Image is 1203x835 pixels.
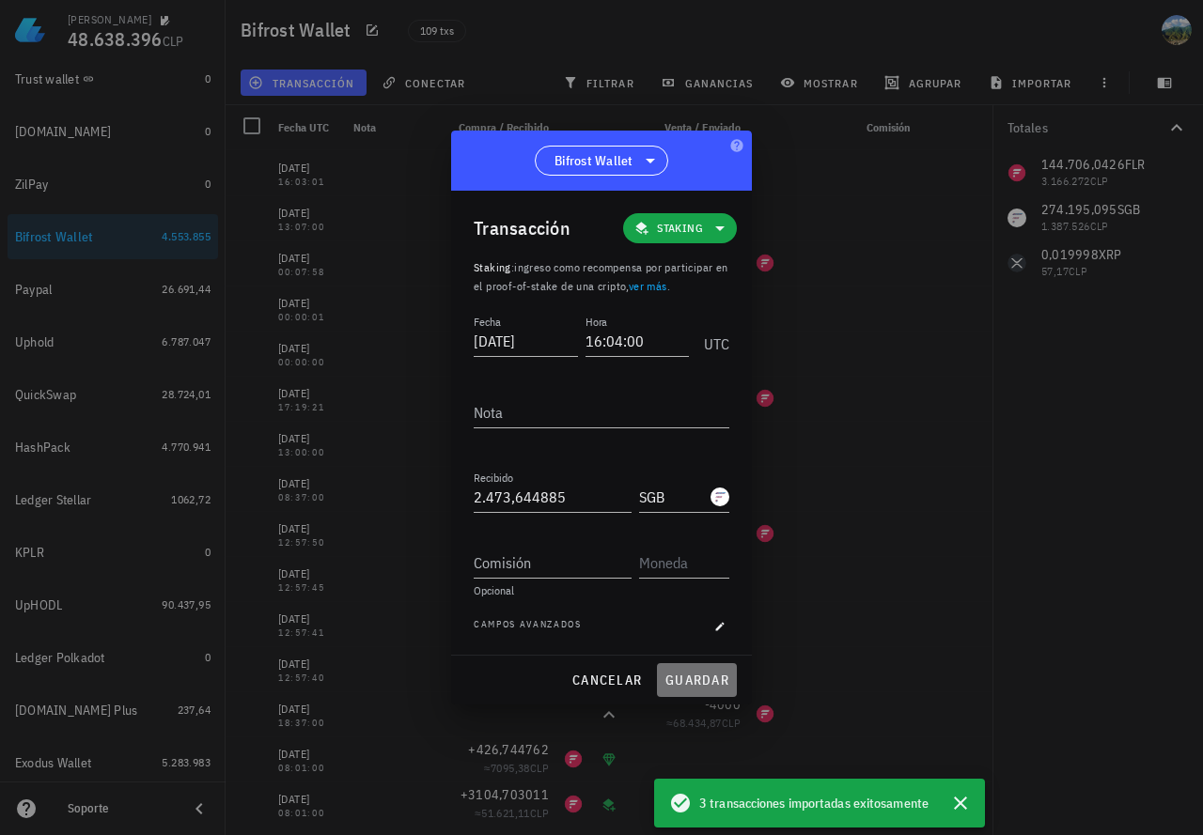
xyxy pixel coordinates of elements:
span: 3 transacciones importadas exitosamente [699,793,929,813]
input: Moneda [639,482,707,512]
span: Campos avanzados [474,617,582,636]
button: cancelar [564,663,649,697]
span: Bifrost Wallet [555,151,633,170]
div: UTC [696,315,729,362]
div: SGB-icon [711,487,729,506]
input: Moneda [639,548,726,578]
p: : [474,258,729,296]
span: Staking [474,260,511,274]
div: Transacción [474,213,570,243]
label: Recibido [474,471,513,485]
label: Fecha [474,315,501,329]
button: guardar [657,663,737,697]
div: Opcional [474,585,729,596]
a: ver más [629,279,667,293]
span: guardar [664,672,729,688]
span: cancelar [571,672,642,688]
span: ingreso como recompensa por participar en el proof-of-stake de una cripto, . [474,260,728,293]
label: Hora [586,315,607,329]
span: Staking [657,219,703,238]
